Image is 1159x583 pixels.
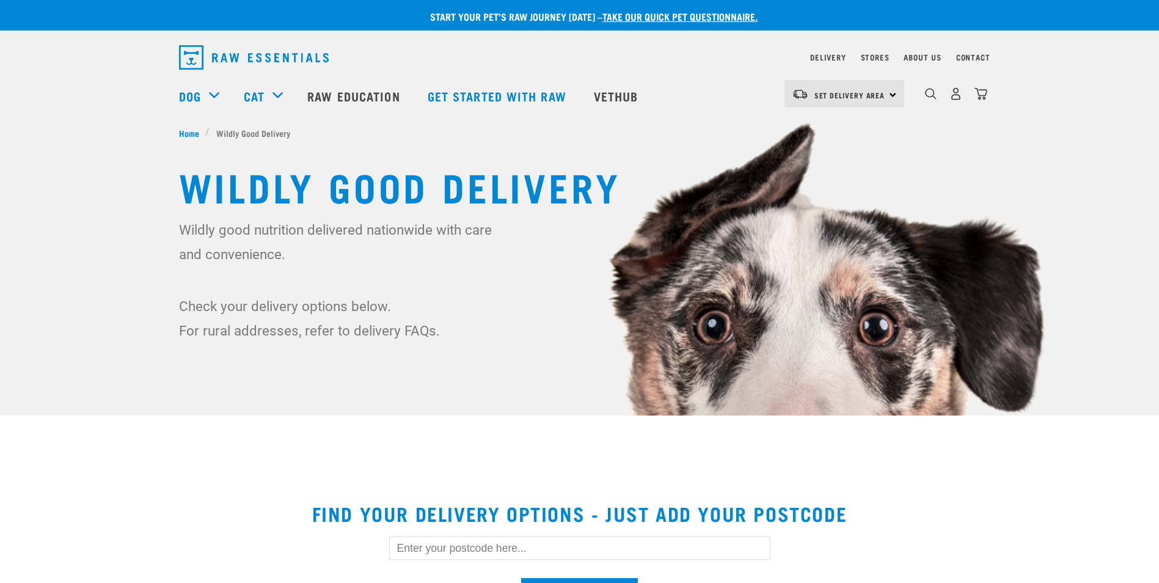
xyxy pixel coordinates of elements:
[792,89,808,100] img: van-moving.png
[179,127,206,139] a: Home
[861,55,890,59] a: Stores
[602,13,758,19] a: take our quick pet questionnaire.
[295,71,415,120] a: Raw Education
[179,127,981,139] nav: breadcrumbs
[244,87,265,105] a: Cat
[925,88,937,100] img: home-icon-1@2x.png
[179,294,500,343] p: Check your delivery options below. For rural addresses, refer to delivery FAQs.
[956,55,990,59] a: Contact
[810,55,846,59] a: Delivery
[814,93,885,97] span: Set Delivery Area
[179,127,199,139] span: Home
[949,87,962,100] img: user.png
[179,218,500,266] p: Wildly good nutrition delivered nationwide with care and convenience.
[169,40,990,75] nav: dropdown navigation
[974,87,987,100] img: home-icon@2x.png
[179,164,981,208] h1: Wildly Good Delivery
[415,71,582,120] a: Get started with Raw
[904,55,941,59] a: About Us
[179,45,329,70] img: Raw Essentials Logo
[582,71,654,120] a: Vethub
[389,537,770,560] input: Enter your postcode here...
[179,87,201,105] a: Dog
[15,502,1144,524] h2: Find your delivery options - just add your postcode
